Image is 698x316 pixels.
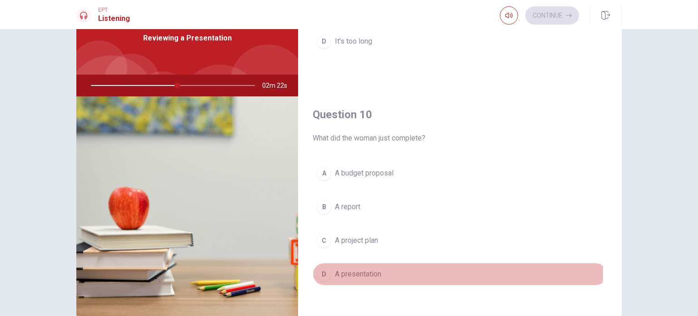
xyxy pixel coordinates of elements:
[313,196,607,218] button: BA report
[335,269,381,280] span: A presentation
[313,263,607,286] button: DA presentation
[317,233,331,248] div: C
[335,235,378,246] span: A project plan
[262,75,294,96] span: 02m 22s
[335,36,372,47] span: It’s too long
[313,229,607,252] button: CA project plan
[313,162,607,185] button: AA budget proposal
[313,30,607,53] button: DIt’s too long
[313,107,607,122] h4: Question 10
[317,166,331,181] div: A
[317,200,331,214] div: B
[317,34,331,49] div: D
[335,201,360,212] span: A report
[317,267,331,281] div: D
[143,33,232,44] span: Reviewing a Presentation
[313,133,607,144] span: What did the woman just complete?
[335,168,394,179] span: A budget proposal
[98,13,130,24] h1: Listening
[98,7,130,13] span: EPT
